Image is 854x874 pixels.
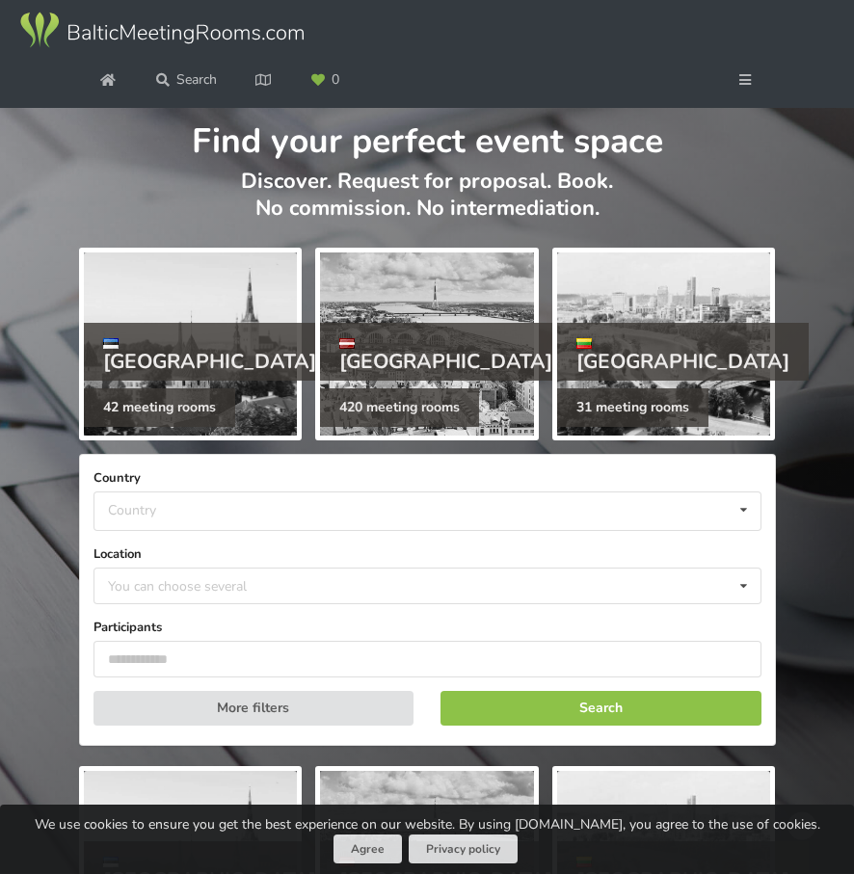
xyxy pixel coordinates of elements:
div: [GEOGRAPHIC_DATA] [320,323,572,381]
button: Agree [334,834,402,864]
a: [GEOGRAPHIC_DATA] 42 meeting rooms [79,248,303,440]
label: Participants [93,618,761,637]
div: 42 meeting rooms [84,388,235,427]
a: Search [143,63,229,97]
h1: Find your perfect event space [79,108,776,164]
p: Discover. Request for proposal. Book. No commission. No intermediation. [79,168,776,242]
div: 31 meeting rooms [557,388,708,427]
div: Country [108,502,156,518]
label: Location [93,544,761,564]
button: Search [440,691,761,726]
button: More filters [93,691,414,726]
div: [GEOGRAPHIC_DATA] [557,323,809,381]
div: [GEOGRAPHIC_DATA] [84,323,335,381]
div: You can choose several [103,575,290,597]
a: [GEOGRAPHIC_DATA] 420 meeting rooms [315,248,539,440]
img: Baltic Meeting Rooms [17,11,307,50]
label: Country [93,468,761,488]
div: 420 meeting rooms [320,388,479,427]
span: 0 [332,73,339,87]
a: Privacy policy [409,834,518,864]
a: [GEOGRAPHIC_DATA] 31 meeting rooms [552,248,776,440]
